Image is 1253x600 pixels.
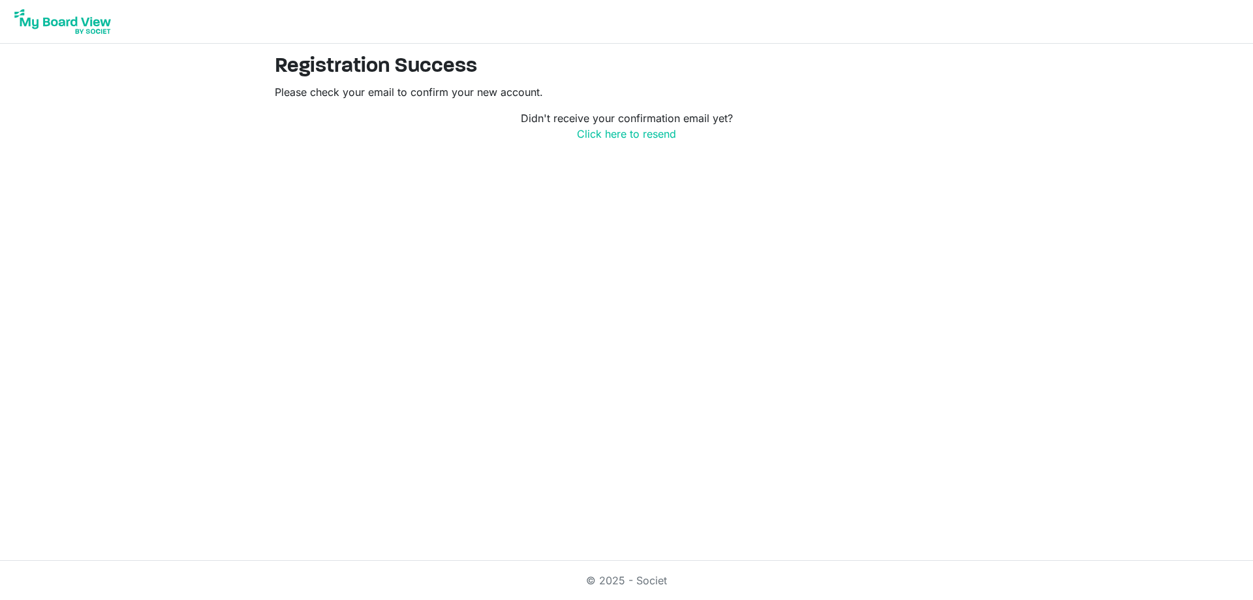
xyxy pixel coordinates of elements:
h2: Registration Success [275,54,978,79]
p: Didn't receive your confirmation email yet? [275,110,978,142]
a: © 2025 - Societ [586,574,667,587]
p: Please check your email to confirm your new account. [275,84,978,100]
a: Click here to resend [577,127,676,140]
img: My Board View Logo [10,5,115,38]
